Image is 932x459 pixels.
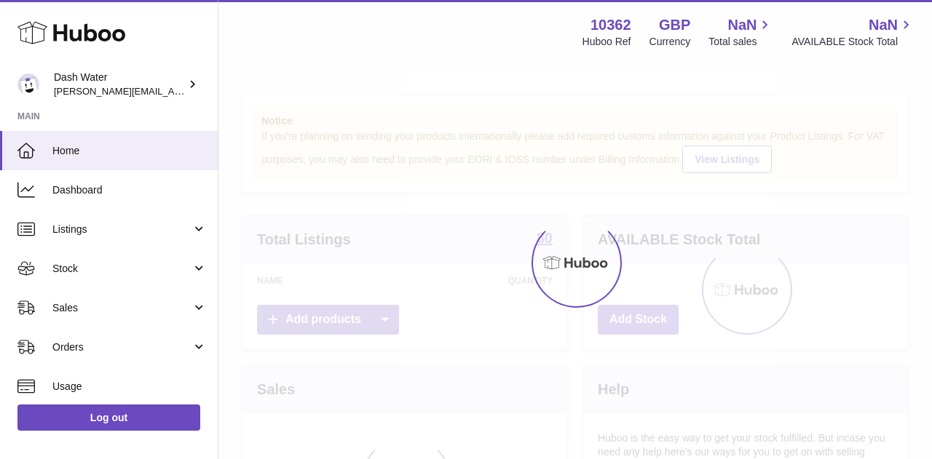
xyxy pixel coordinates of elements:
[727,15,757,35] span: NaN
[791,15,915,49] a: NaN AVAILABLE Stock Total
[708,15,773,49] a: NaN Total sales
[52,380,207,394] span: Usage
[649,35,691,49] div: Currency
[52,144,207,158] span: Home
[708,35,773,49] span: Total sales
[52,223,191,236] span: Listings
[582,35,631,49] div: Huboo Ref
[17,404,200,431] a: Log out
[52,340,191,354] span: Orders
[17,73,39,95] img: james@dash-water.com
[591,15,631,35] strong: 10362
[54,71,185,98] div: Dash Water
[52,301,191,315] span: Sales
[52,262,191,276] span: Stock
[54,85,292,97] span: [PERSON_NAME][EMAIL_ADDRESS][DOMAIN_NAME]
[659,15,690,35] strong: GBP
[52,183,207,197] span: Dashboard
[869,15,898,35] span: NaN
[791,35,915,49] span: AVAILABLE Stock Total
